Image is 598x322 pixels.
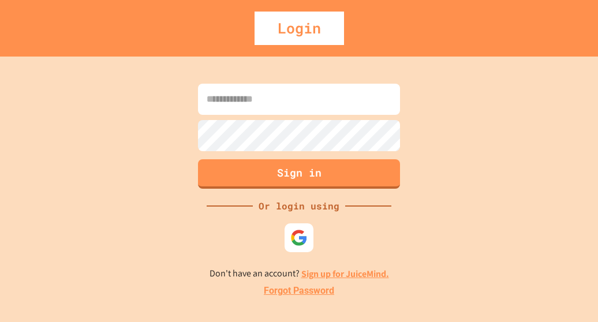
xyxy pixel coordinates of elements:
a: Forgot Password [264,284,334,298]
div: Or login using [253,199,345,213]
a: Sign up for JuiceMind. [301,268,389,280]
img: google-icon.svg [290,229,308,246]
p: Don't have an account? [210,267,389,281]
button: Sign in [198,159,400,189]
div: Login [255,12,344,45]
